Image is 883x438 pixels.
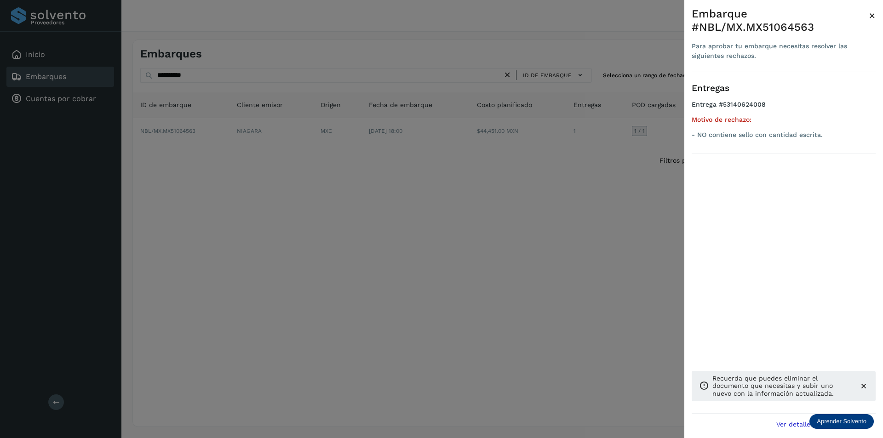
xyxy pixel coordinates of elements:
[692,116,876,124] h5: Motivo de rechazo:
[692,7,869,34] div: Embarque #NBL/MX.MX51064563
[869,9,876,22] span: ×
[692,101,876,116] h4: Entrega #53140624008
[776,421,855,427] span: Ver detalle de embarque
[692,41,869,61] div: Para aprobar tu embarque necesitas resolver las siguientes rechazos.
[869,7,876,24] button: Close
[809,414,874,429] div: Aprender Solvento
[771,414,876,434] button: Ver detalle de embarque
[692,83,876,94] h3: Entregas
[712,375,852,398] p: Recuerda que puedes eliminar el documento que necesitas y subir uno nuevo con la información actu...
[817,418,866,425] p: Aprender Solvento
[692,131,876,139] p: - NO contiene sello con cantidad escrita.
